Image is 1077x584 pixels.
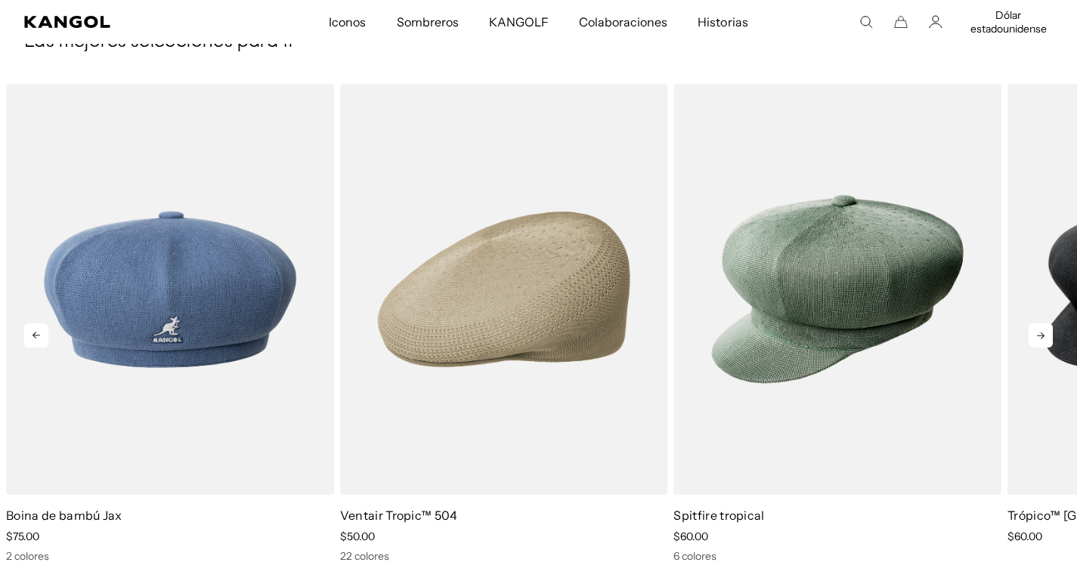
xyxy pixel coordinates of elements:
font: Sombreros [397,14,459,29]
span: $60.00 [1007,530,1042,543]
button: Dólar estadounidense [964,8,1053,36]
summary: Busca aquí [859,15,873,29]
a: Cuenta [929,15,942,29]
span: $50.00 [340,530,375,543]
font: 6 colores [673,549,716,563]
font: KANGOLF [489,14,549,29]
img: Boina de bambú Jax [6,84,334,495]
span: $75.00 [6,530,39,543]
font: Iconos [329,14,366,29]
img: Spitfire tropical [673,84,1001,495]
button: Carro [894,15,908,29]
img: Ventair Tropic™ 504 [340,84,668,495]
font: Historias [698,14,747,29]
font: Colaboraciones [579,14,667,29]
font: 22 colores [340,549,389,563]
a: Boina de bambú Jax [6,508,122,523]
font: Las mejores selecciones para ti [24,32,292,51]
div: 5 de 5 [334,84,668,563]
span: $60.00 [673,530,708,543]
a: Spitfire tropical [673,508,764,523]
font: 2 colores [6,549,49,563]
font: Dólar estadounidense [970,8,1047,36]
a: Kangol [24,16,218,28]
a: Ventair Tropic™ 504 [340,508,458,523]
div: 1 de 5 [667,84,1001,563]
